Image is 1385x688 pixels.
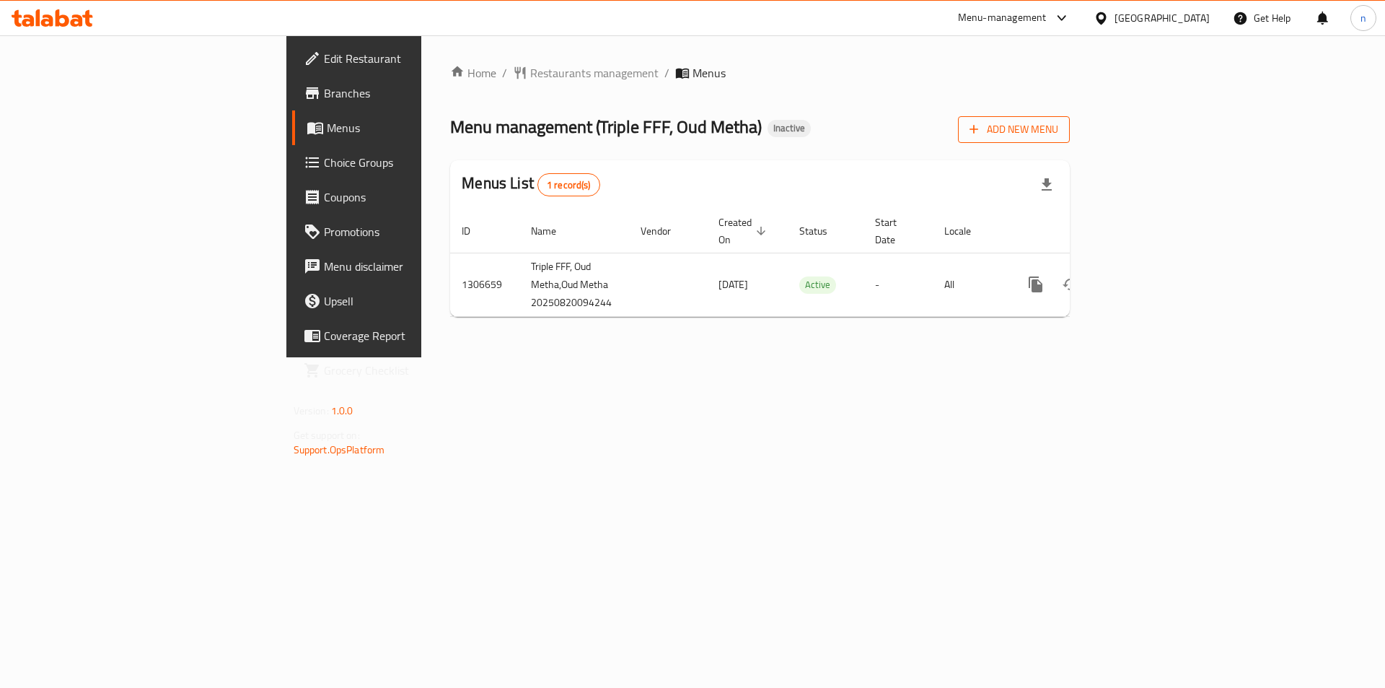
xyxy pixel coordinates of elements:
table: enhanced table [450,209,1169,317]
span: Choice Groups [324,154,506,171]
li: / [664,64,669,82]
button: Add New Menu [958,116,1070,143]
a: Choice Groups [292,145,518,180]
span: Name [531,222,575,240]
span: Coverage Report [324,327,506,344]
div: [GEOGRAPHIC_DATA] [1114,10,1210,26]
span: Coupons [324,188,506,206]
a: Coupons [292,180,518,214]
span: Branches [324,84,506,102]
span: Upsell [324,292,506,310]
span: Get support on: [294,426,360,445]
span: Status [799,222,846,240]
a: Restaurants management [513,64,659,82]
span: Vendor [641,222,690,240]
div: Export file [1029,167,1064,202]
a: Upsell [292,284,518,318]
span: Menu disclaimer [324,258,506,275]
div: Inactive [768,120,811,137]
h2: Menus List [462,173,599,196]
a: Promotions [292,214,518,249]
nav: breadcrumb [450,64,1070,82]
span: Version: [294,401,329,420]
span: Inactive [768,122,811,134]
a: Menu disclaimer [292,249,518,284]
span: 1 record(s) [538,178,599,192]
span: Menus [327,119,506,136]
a: Support.OpsPlatform [294,440,385,459]
span: 1.0.0 [331,401,353,420]
span: Created On [718,214,770,248]
span: [DATE] [718,275,748,294]
a: Branches [292,76,518,110]
td: - [863,253,933,316]
th: Actions [1007,209,1169,253]
div: Total records count [537,173,600,196]
span: Locale [944,222,990,240]
span: Promotions [324,223,506,240]
span: Grocery Checklist [324,362,506,379]
a: Edit Restaurant [292,41,518,76]
button: Change Status [1053,267,1088,302]
div: Menu-management [958,9,1047,27]
span: Menu management ( Triple FFF, Oud Metha ) [450,110,762,143]
td: Triple FFF, Oud Metha,Oud Metha 20250820094244 [519,253,629,316]
span: ID [462,222,489,240]
span: n [1360,10,1366,26]
span: Start Date [875,214,915,248]
span: Restaurants management [530,64,659,82]
span: Active [799,276,836,293]
span: Add New Menu [969,121,1058,139]
td: All [933,253,1007,316]
a: Grocery Checklist [292,353,518,388]
span: Menus [692,64,726,82]
div: Active [799,276,836,294]
span: Edit Restaurant [324,50,506,67]
button: more [1019,267,1053,302]
a: Menus [292,110,518,145]
a: Coverage Report [292,318,518,353]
